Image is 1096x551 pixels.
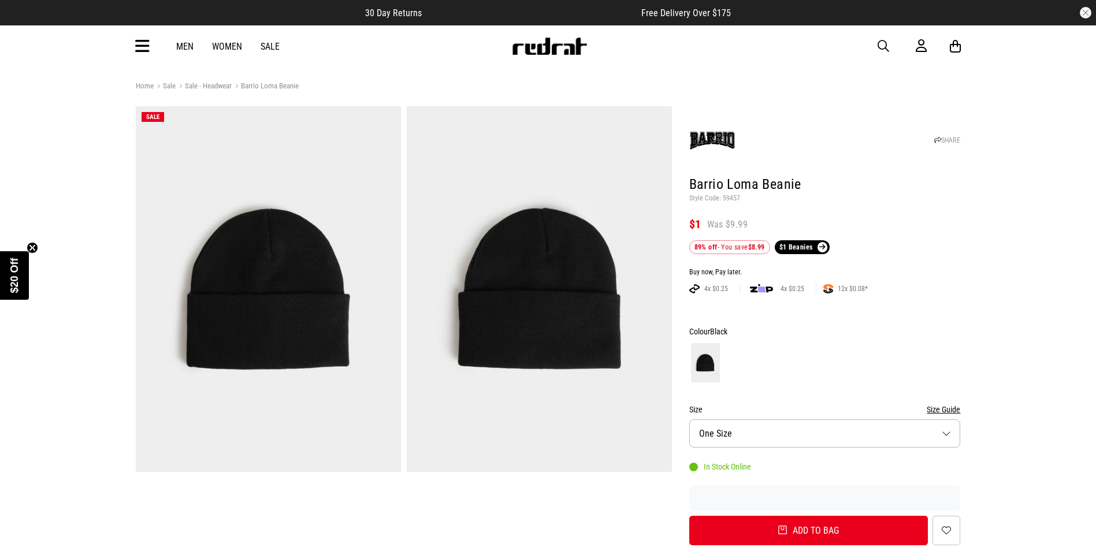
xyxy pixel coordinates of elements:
[689,116,735,162] img: Barrio
[689,516,928,545] button: Add to bag
[689,325,961,338] div: Colour
[261,41,280,52] a: Sale
[823,284,833,293] img: SPLITPAY
[699,428,732,439] span: One Size
[833,284,872,293] span: 12x $0.08*
[710,327,727,336] span: Black
[232,81,299,92] a: Barrio Loma Beanie
[934,136,960,144] a: SHARE
[689,403,961,416] div: Size
[176,41,194,52] a: Men
[365,8,422,18] span: 30 Day Returns
[689,493,961,504] iframe: Customer reviews powered by Trustpilot
[700,284,733,293] span: 4x $0.25
[176,81,232,92] a: Sale - Headwear
[511,38,588,55] img: Redrat logo
[748,243,765,251] b: $8.99
[689,419,961,448] button: One Size
[146,113,159,121] span: SALE
[775,240,830,254] a: $1 Beanies
[689,217,701,231] span: $1
[689,194,961,203] p: Style Code: 59457
[9,258,20,293] span: $20 Off
[154,81,176,92] a: Sale
[27,242,38,254] button: Close teaser
[212,41,242,52] a: Women
[641,8,731,18] span: Free Delivery Over $175
[691,343,720,382] img: Black
[689,462,751,471] div: In Stock Online
[407,106,672,472] img: Barrio Loma Beanie in Black
[689,240,770,254] div: - You save
[750,283,773,295] img: zip
[707,218,748,231] span: Was $9.99
[689,176,961,194] h1: Barrio Loma Beanie
[694,243,718,251] b: 89% off
[136,81,154,90] a: Home
[445,7,618,18] iframe: Customer reviews powered by Trustpilot
[927,403,960,416] button: Size Guide
[776,284,809,293] span: 4x $0.25
[689,268,961,277] div: Buy now, Pay later.
[136,106,401,472] img: Barrio Loma Beanie in Black
[689,284,700,293] img: AFTERPAY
